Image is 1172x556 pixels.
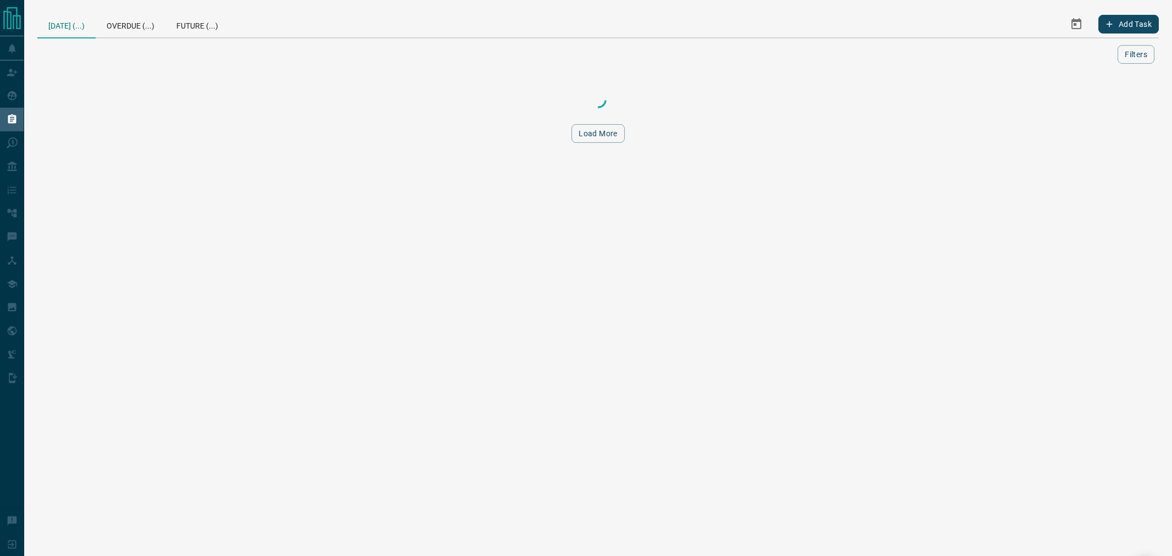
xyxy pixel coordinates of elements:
button: Add Task [1098,15,1159,34]
div: Overdue (...) [96,11,165,37]
div: Loading [543,89,653,111]
button: Load More [571,124,625,143]
div: [DATE] (...) [37,11,96,38]
button: Filters [1118,45,1154,64]
button: Select Date Range [1063,11,1090,37]
div: Future (...) [165,11,229,37]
